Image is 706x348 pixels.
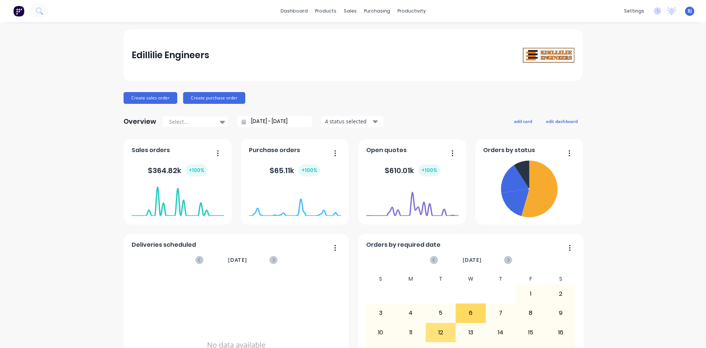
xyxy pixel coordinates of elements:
div: productivity [394,6,429,17]
div: 4 status selected [325,117,371,125]
div: + 100 % [186,164,207,176]
div: 15 [516,323,545,342]
div: 12 [426,323,456,342]
a: dashboard [277,6,311,17]
div: W [456,274,486,284]
div: 5 [426,304,456,322]
span: Purchase orders [249,146,300,155]
img: Factory [13,6,24,17]
div: 6 [456,304,485,322]
div: 10 [366,323,396,342]
button: Create sales order [124,92,177,104]
div: products [311,6,340,17]
span: Deliveries scheduled [132,240,196,249]
div: 1 [516,285,545,303]
div: 13 [456,323,485,342]
div: $ 364.82k [148,164,207,176]
div: + 100 % [299,164,320,176]
div: 9 [546,304,575,322]
div: settings [620,6,648,17]
span: Open quotes [366,146,407,155]
img: Edillilie Engineers [523,48,574,63]
span: [DATE] [463,256,482,264]
div: Edillilie Engineers [132,48,209,63]
div: 8 [516,304,545,322]
div: 16 [546,323,575,342]
span: Sales orders [132,146,170,155]
div: 3 [366,304,396,322]
button: edit dashboard [541,116,582,126]
button: Create purchase order [183,92,245,104]
div: F [516,274,546,284]
div: T [426,274,456,284]
div: Overview [124,114,156,129]
span: [DATE] [228,256,247,264]
div: + 100 % [418,164,440,176]
div: 4 [396,304,425,322]
div: sales [340,6,360,17]
div: 2 [546,285,575,303]
button: 4 status selected [321,116,384,127]
div: purchasing [360,6,394,17]
div: 7 [486,304,516,322]
div: M [396,274,426,284]
div: S [546,274,576,284]
div: $ 65.11k [270,164,320,176]
button: add card [509,116,537,126]
span: BJ [688,8,692,14]
div: 11 [396,323,425,342]
div: $ 610.01k [385,164,440,176]
div: T [486,274,516,284]
div: 14 [486,323,516,342]
div: S [366,274,396,284]
span: Orders by status [483,146,535,155]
